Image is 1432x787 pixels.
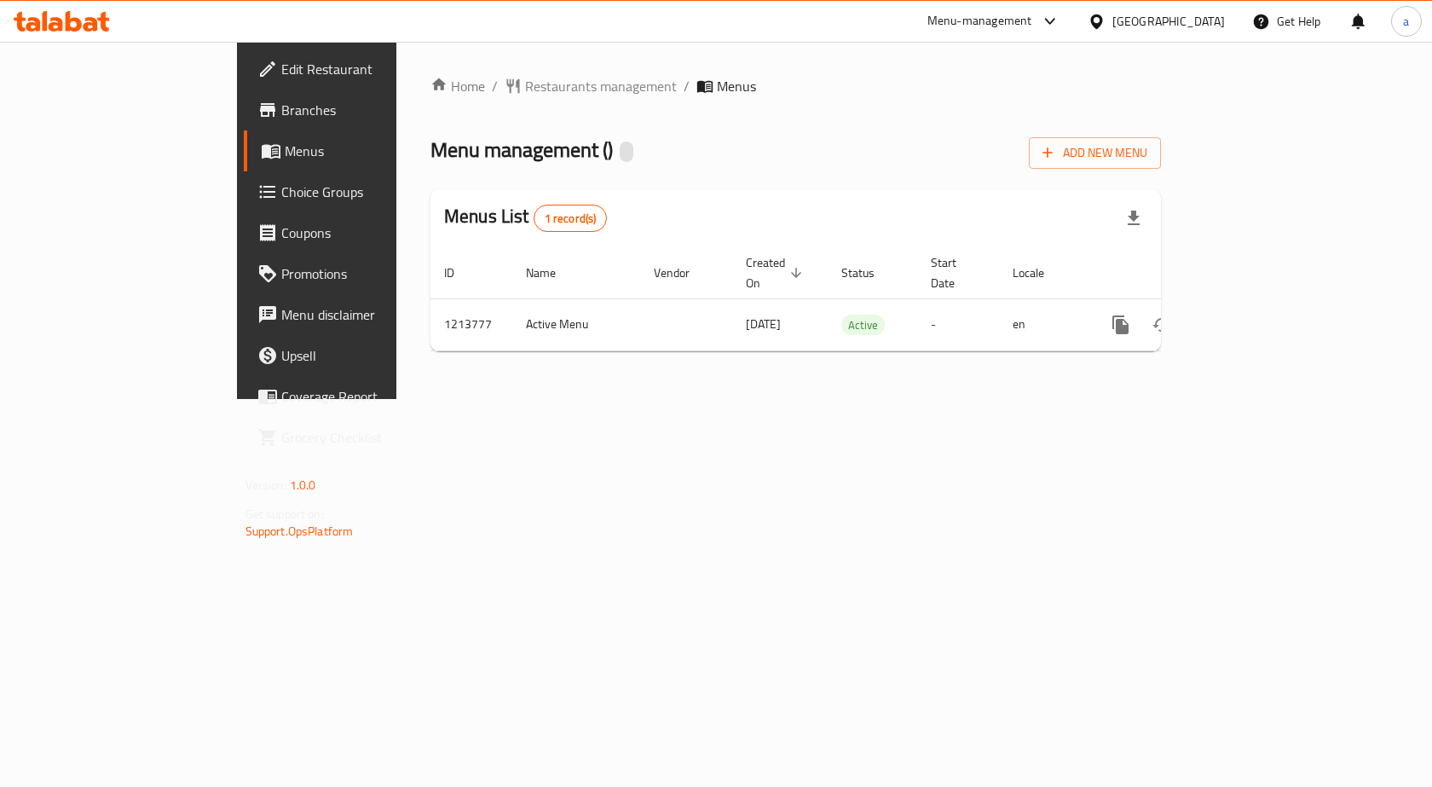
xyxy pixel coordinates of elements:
[534,205,608,232] div: Total records count
[281,223,463,243] span: Coupons
[281,182,463,202] span: Choice Groups
[1029,137,1161,169] button: Add New Menu
[1113,198,1154,239] div: Export file
[1013,263,1066,283] span: Locale
[245,503,324,525] span: Get support on:
[746,252,807,293] span: Created On
[525,76,677,96] span: Restaurants management
[927,11,1032,32] div: Menu-management
[917,298,999,350] td: -
[1042,142,1147,164] span: Add New Menu
[746,313,781,335] span: [DATE]
[430,76,1161,96] nav: breadcrumb
[444,204,607,232] h2: Menus List
[281,345,463,366] span: Upsell
[281,386,463,407] span: Coverage Report
[444,263,476,283] span: ID
[244,212,476,253] a: Coupons
[244,49,476,90] a: Edit Restaurant
[430,130,613,169] span: Menu management ( )
[244,376,476,417] a: Coverage Report
[717,76,756,96] span: Menus
[244,335,476,376] a: Upsell
[1112,12,1225,31] div: [GEOGRAPHIC_DATA]
[534,211,607,227] span: 1 record(s)
[244,130,476,171] a: Menus
[526,263,578,283] span: Name
[281,100,463,120] span: Branches
[281,427,463,448] span: Grocery Checklist
[285,141,463,161] span: Menus
[1403,12,1409,31] span: a
[931,252,979,293] span: Start Date
[244,294,476,335] a: Menu disclaimer
[290,474,316,496] span: 1.0.0
[281,263,463,284] span: Promotions
[492,76,498,96] li: /
[244,171,476,212] a: Choice Groups
[430,247,1278,351] table: enhanced table
[1141,304,1182,345] button: Change Status
[1100,304,1141,345] button: more
[684,76,690,96] li: /
[512,298,640,350] td: Active Menu
[841,263,897,283] span: Status
[245,520,354,542] a: Support.OpsPlatform
[1087,247,1278,299] th: Actions
[505,76,677,96] a: Restaurants management
[999,298,1087,350] td: en
[245,474,287,496] span: Version:
[654,263,712,283] span: Vendor
[841,315,885,335] div: Active
[281,59,463,79] span: Edit Restaurant
[244,253,476,294] a: Promotions
[841,315,885,335] span: Active
[281,304,463,325] span: Menu disclaimer
[244,417,476,458] a: Grocery Checklist
[244,90,476,130] a: Branches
